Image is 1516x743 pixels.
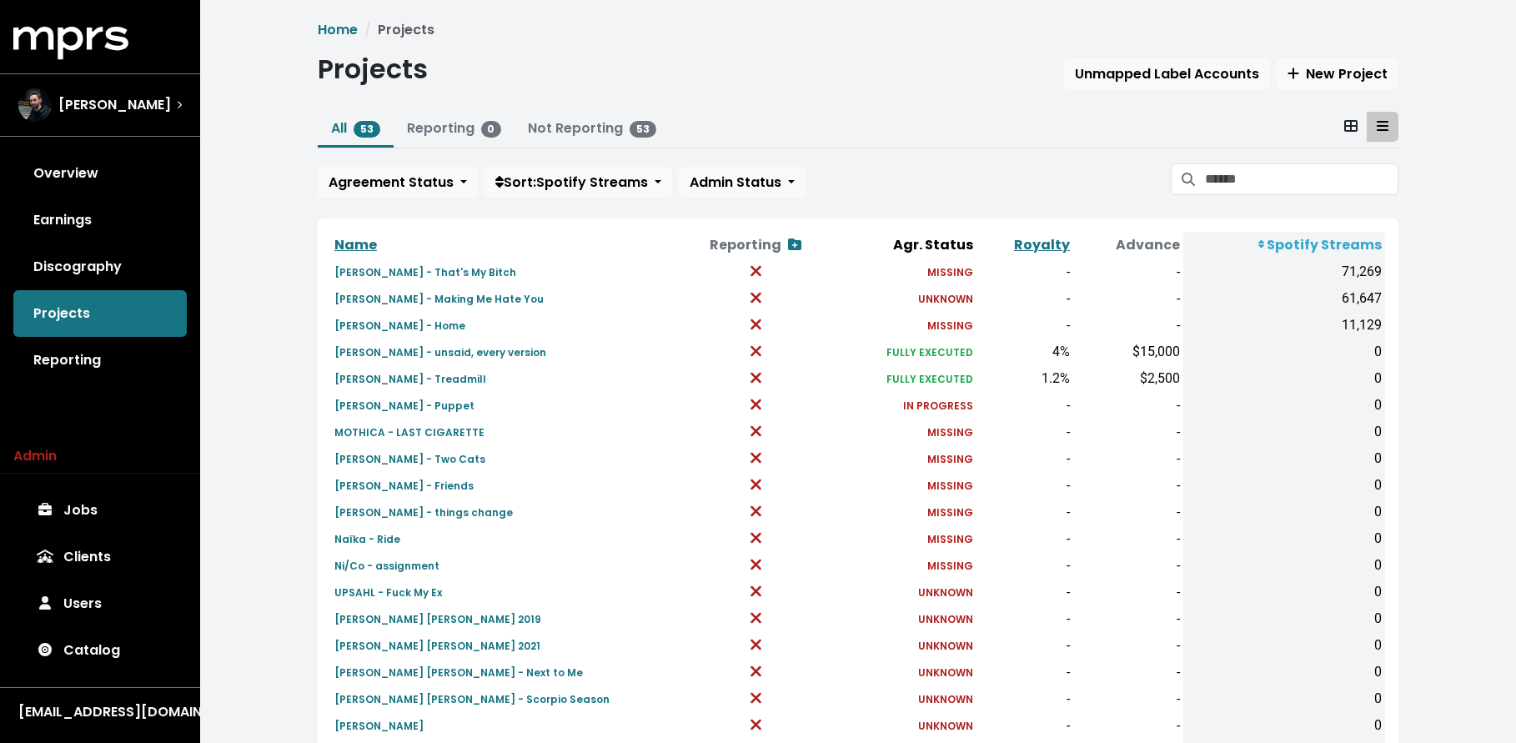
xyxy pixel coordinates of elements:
[495,173,648,192] span: Sort: Spotify Streams
[13,534,187,580] a: Clients
[1183,419,1385,445] td: 0
[334,609,541,628] a: [PERSON_NAME] [PERSON_NAME] 2019
[1183,605,1385,632] td: 0
[1277,58,1398,90] button: New Project
[927,265,973,279] small: MISSING
[329,173,454,192] span: Agreement Status
[334,502,513,521] a: [PERSON_NAME] - ​​things change
[334,315,465,334] a: [PERSON_NAME] - Home
[13,580,187,627] a: Users
[318,167,478,198] button: Agreement Status
[918,719,973,733] small: UNKNOWN
[886,345,973,359] small: FULLY EXECUTED
[334,479,474,493] small: [PERSON_NAME] - Friends
[1183,285,1385,312] td: 61,647
[334,532,400,546] small: Naïka - Ride
[1073,419,1183,445] td: -
[1073,605,1183,632] td: -
[976,579,1073,605] td: -
[976,472,1073,499] td: -
[918,612,973,626] small: UNKNOWN
[927,319,973,333] small: MISSING
[334,639,540,653] small: [PERSON_NAME] [PERSON_NAME] 2021
[334,635,540,655] a: [PERSON_NAME] [PERSON_NAME] 2021
[318,20,358,39] a: Home
[334,372,486,386] small: [PERSON_NAME] - Treadmill
[18,702,182,722] div: [EMAIL_ADDRESS][DOMAIN_NAME]
[832,232,976,259] th: Agr. Status
[334,662,583,681] a: [PERSON_NAME] [PERSON_NAME] - Next to Me
[1075,64,1259,83] span: Unmapped Label Accounts
[918,692,973,706] small: UNKNOWN
[1073,472,1183,499] td: -
[334,555,439,575] a: Ni/Co - assignment
[358,20,434,40] li: Projects
[976,365,1073,392] td: 1.2%
[334,505,513,520] small: [PERSON_NAME] - ​​things change
[976,392,1073,419] td: -
[334,475,474,494] a: [PERSON_NAME] - Friends
[690,173,781,192] span: Admin Status
[1183,712,1385,739] td: 0
[976,525,1073,552] td: -
[407,118,502,138] a: Reporting0
[1183,552,1385,579] td: 0
[1073,232,1183,259] th: Advance
[334,425,484,439] small: MOTHICA - LAST CIGARETTE
[334,342,546,361] a: [PERSON_NAME] - unsaid, every version
[334,262,516,281] a: [PERSON_NAME] - That's My Bitch
[18,88,52,122] img: The selected account / producer
[918,292,973,306] small: UNKNOWN
[1073,445,1183,472] td: -
[13,150,187,197] a: Overview
[13,243,187,290] a: Discography
[1344,119,1358,133] svg: Card View
[1288,64,1388,83] span: New Project
[334,265,516,279] small: [PERSON_NAME] - That's My Bitch
[1073,712,1183,739] td: -
[481,121,502,138] span: 0
[334,585,442,600] small: UPSAHL - Fuck My Ex
[1073,632,1183,659] td: -
[918,639,973,653] small: UNKNOWN
[334,449,485,468] a: [PERSON_NAME] - Two Cats
[1183,472,1385,499] td: 0
[1073,392,1183,419] td: -
[1073,285,1183,312] td: -
[334,395,474,414] a: [PERSON_NAME] - Puppet
[1073,685,1183,712] td: -
[927,559,973,573] small: MISSING
[1073,659,1183,685] td: -
[976,632,1073,659] td: -
[1140,370,1180,386] span: $2,500
[528,118,656,138] a: Not Reporting53
[1183,659,1385,685] td: 0
[334,529,400,548] a: Naïka - Ride
[334,719,424,733] small: [PERSON_NAME]
[58,95,171,115] span: [PERSON_NAME]
[1183,365,1385,392] td: 0
[334,559,439,573] small: Ni/Co - assignment
[918,665,973,680] small: UNKNOWN
[918,585,973,600] small: UNKNOWN
[318,20,1398,40] nav: breadcrumb
[976,712,1073,739] td: -
[927,479,973,493] small: MISSING
[13,701,187,723] button: [EMAIL_ADDRESS][DOMAIN_NAME]
[334,665,583,680] small: [PERSON_NAME] [PERSON_NAME] - Next to Me
[1014,235,1070,254] a: Royalty
[334,345,546,359] small: [PERSON_NAME] - unsaid, every version
[1377,119,1388,133] svg: Table View
[318,53,428,85] h1: Projects
[1073,552,1183,579] td: -
[927,505,973,520] small: MISSING
[886,372,973,386] small: FULLY EXECUTED
[1132,344,1180,359] span: $15,000
[630,121,656,138] span: 53
[976,499,1073,525] td: -
[334,689,610,708] a: [PERSON_NAME] [PERSON_NAME] - Scorpio Season
[334,692,610,706] small: [PERSON_NAME] [PERSON_NAME] - Scorpio Season
[976,312,1073,339] td: -
[976,339,1073,365] td: 4%
[1183,579,1385,605] td: 0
